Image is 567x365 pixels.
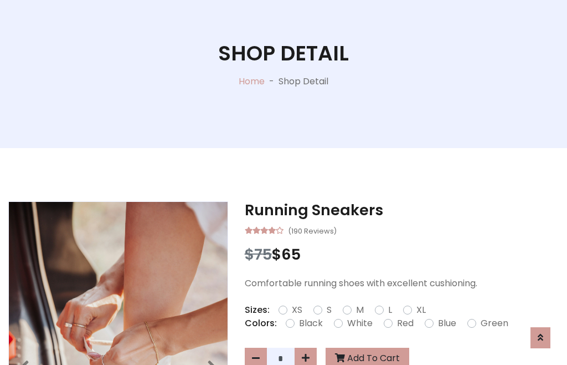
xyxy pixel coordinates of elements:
h1: Shop Detail [218,41,349,66]
small: (190 Reviews) [288,224,337,237]
label: White [347,317,373,330]
h3: $ [245,246,559,263]
a: Home [239,75,265,88]
h3: Running Sneakers [245,201,559,219]
label: Red [397,317,414,330]
span: $75 [245,244,272,265]
label: S [327,303,332,317]
p: Sizes: [245,303,270,317]
label: XS [292,303,302,317]
p: Colors: [245,317,277,330]
label: Black [299,317,323,330]
p: - [265,75,279,88]
p: Shop Detail [279,75,328,88]
label: Blue [438,317,456,330]
span: 65 [281,244,301,265]
label: L [388,303,392,317]
p: Comfortable running shoes with excellent cushioning. [245,277,559,290]
label: XL [416,303,426,317]
label: M [356,303,364,317]
label: Green [481,317,508,330]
